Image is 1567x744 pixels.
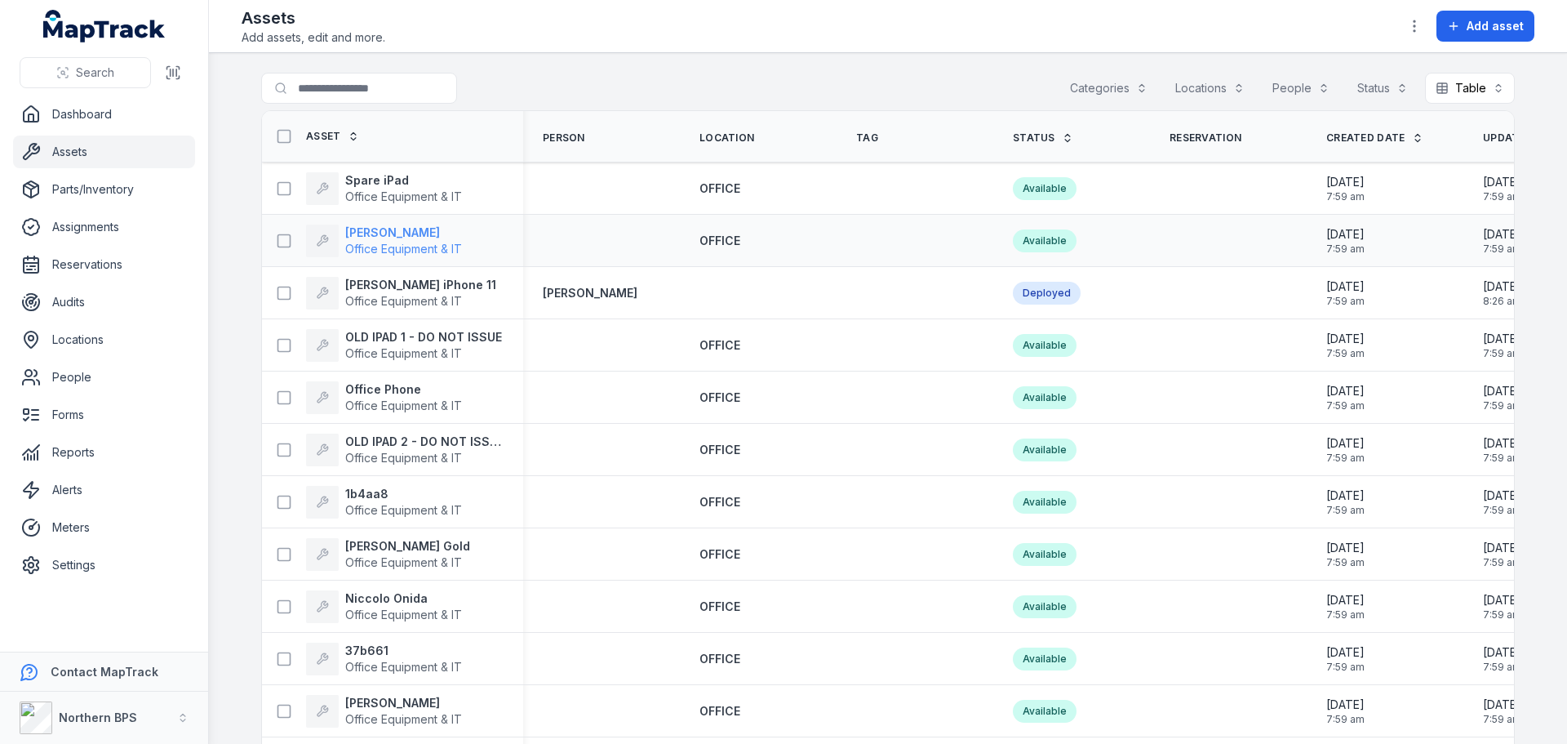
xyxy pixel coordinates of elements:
a: OFFICE [699,703,740,719]
strong: 1b4aa8 [345,486,462,502]
time: 15/10/2025, 7:59:05 am [1326,383,1365,412]
time: 15/10/2025, 7:59:05 am [1326,540,1365,569]
span: Updated Date [1483,131,1564,145]
span: 7:59 am [1483,399,1521,412]
span: [DATE] [1483,226,1521,243]
span: Office Equipment & IT [345,451,462,465]
span: [DATE] [1483,644,1521,661]
a: Status [1013,131,1073,145]
a: [PERSON_NAME] GoldOffice Equipment & IT [306,538,470,571]
span: 7:59 am [1483,556,1521,569]
span: [DATE] [1326,174,1365,190]
time: 15/10/2025, 7:59:05 am [1483,697,1521,726]
a: OFFICE [699,390,740,406]
time: 15/10/2025, 7:59:05 am [1326,435,1365,465]
span: OFFICE [699,338,740,352]
div: Available [1013,229,1076,252]
time: 15/10/2025, 7:59:05 am [1326,697,1365,726]
button: Status [1347,73,1418,104]
span: [DATE] [1483,331,1521,347]
a: Dashboard [13,98,195,131]
a: Meters [13,511,195,544]
div: Available [1013,439,1076,461]
span: 7:59 am [1483,661,1521,674]
span: Add assets, edit and more. [242,29,385,46]
h2: Assets [242,7,385,29]
span: Office Equipment & IT [345,608,462,621]
a: Assignments [13,211,195,243]
span: Search [76,65,114,81]
span: Location [699,131,754,145]
div: Available [1013,177,1076,200]
a: Office PhoneOffice Equipment & IT [306,381,462,414]
time: 15/10/2025, 7:59:05 am [1326,174,1365,203]
a: Alerts [13,474,195,506]
span: OFFICE [699,443,740,457]
span: OFFICE [699,547,740,561]
a: Forms [13,399,195,431]
strong: Spare iPad [345,172,462,189]
span: Office Equipment & IT [345,660,462,674]
time: 15/10/2025, 7:59:05 am [1326,331,1365,360]
span: OFFICE [699,181,740,195]
time: 15/10/2025, 7:59:05 am [1326,226,1365,256]
a: Spare iPadOffice Equipment & IT [306,172,462,205]
div: Available [1013,386,1076,409]
span: [DATE] [1483,592,1521,608]
span: [DATE] [1326,435,1365,452]
div: Available [1013,491,1076,514]
span: 7:59 am [1326,399,1365,412]
span: Add asset [1467,18,1524,34]
time: 15/10/2025, 7:59:05 am [1483,383,1521,412]
button: Search [20,57,151,88]
span: Asset [306,130,341,143]
span: [DATE] [1483,278,1521,295]
button: People [1262,73,1340,104]
a: Asset [306,130,359,143]
span: [DATE] [1483,697,1521,713]
a: OFFICE [699,494,740,510]
span: 7:59 am [1326,347,1365,360]
span: [DATE] [1326,488,1365,504]
span: 7:59 am [1483,452,1521,465]
span: Office Equipment & IT [345,503,462,517]
time: 15/10/2025, 7:59:05 am [1483,644,1521,674]
a: OFFICE [699,546,740,563]
time: 15/10/2025, 7:59:05 am [1326,278,1365,308]
a: Settings [13,549,195,581]
span: 7:59 am [1326,295,1365,308]
strong: Northern BPS [59,711,137,724]
span: Reservation [1170,131,1241,145]
a: Created Date [1326,131,1423,145]
a: OLD IPAD 2 - DO NOT ISSUEOffice Equipment & IT [306,434,504,466]
span: [DATE] [1326,331,1365,347]
a: 37b661Office Equipment & IT [306,643,462,675]
strong: [PERSON_NAME] [345,695,462,711]
a: [PERSON_NAME]Office Equipment & IT [306,225,462,257]
strong: Niccolo Onida [345,590,462,607]
span: [DATE] [1483,435,1521,452]
span: [DATE] [1326,697,1365,713]
a: [PERSON_NAME] [543,285,637,301]
span: 7:59 am [1483,504,1521,517]
div: Available [1013,334,1076,357]
strong: [PERSON_NAME] [345,225,462,241]
span: 7:59 am [1483,713,1521,726]
span: [DATE] [1326,226,1365,243]
time: 15/10/2025, 7:59:05 am [1483,226,1521,256]
span: [DATE] [1326,592,1365,608]
a: OFFICE [699,180,740,197]
strong: OLD IPAD 1 - DO NOT ISSUE [345,329,502,345]
span: 7:59 am [1326,556,1365,569]
a: Niccolo OnidaOffice Equipment & IT [306,590,462,623]
a: People [13,361,195,394]
a: MapTrack [43,10,166,42]
a: Reports [13,436,195,469]
span: 7:59 am [1326,243,1365,256]
time: 15/10/2025, 7:59:05 am [1326,592,1365,621]
span: 7:59 am [1483,190,1521,203]
button: Add asset [1436,11,1534,42]
a: OLD IPAD 1 - DO NOT ISSUEOffice Equipment & IT [306,329,502,362]
span: 7:59 am [1326,661,1365,674]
